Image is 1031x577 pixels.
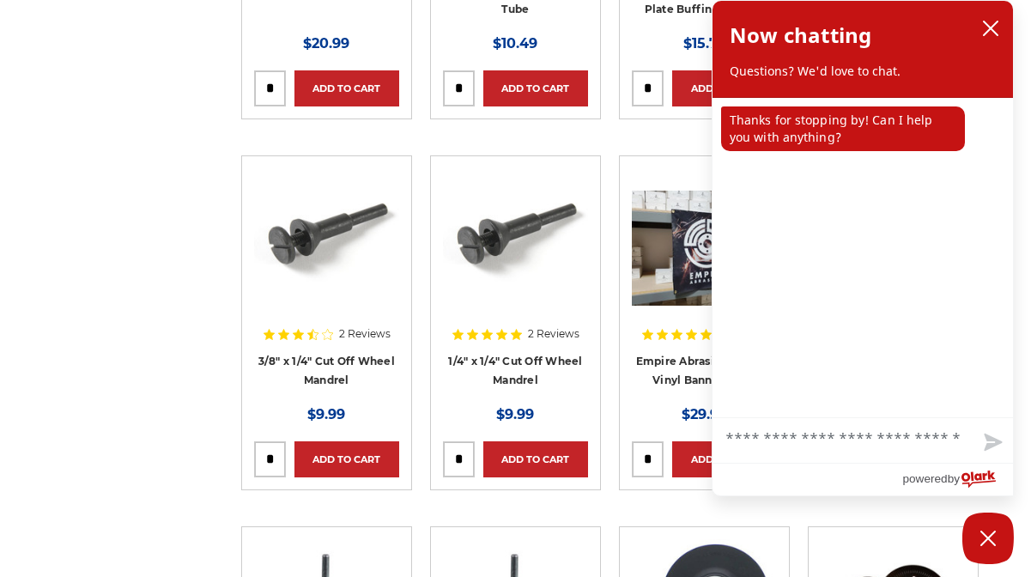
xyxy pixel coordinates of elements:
[672,70,777,106] a: Add to Cart
[632,168,777,360] a: Empire Abrasives Sparks Vinyl Banner 2' x 2'
[962,513,1014,564] button: Close Chatbox
[902,464,1013,495] a: Powered by Olark
[721,106,965,151] p: Thanks for stopping by! Can I help you with anything?
[294,441,399,477] a: Add to Cart
[496,406,534,422] span: $9.99
[294,70,399,106] a: Add to Cart
[303,35,349,52] span: $20.99
[902,468,947,489] span: powered
[483,70,588,106] a: Add to Cart
[307,406,345,422] span: $9.99
[632,191,777,306] img: Empire Abrasives Sparks Vinyl Banner 2' x 2'
[682,406,727,422] span: $29.99
[683,35,726,52] span: $15.74
[730,63,996,80] p: Questions? We'd love to chat.
[713,98,1013,417] div: chat
[730,18,871,52] h2: Now chatting
[483,441,588,477] a: Add to Cart
[493,35,537,52] span: $10.49
[977,15,1004,41] button: close chatbox
[948,468,960,489] span: by
[443,168,588,306] img: 1/4" inch x 1/4" inch mandrel
[970,423,1013,463] button: Send message
[254,168,399,360] a: 3/8" inch x 1/4" inch mandrel
[254,168,399,306] img: 3/8" inch x 1/4" inch mandrel
[443,168,588,360] a: 1/4" inch x 1/4" inch mandrel
[672,441,777,477] a: Add to Cart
